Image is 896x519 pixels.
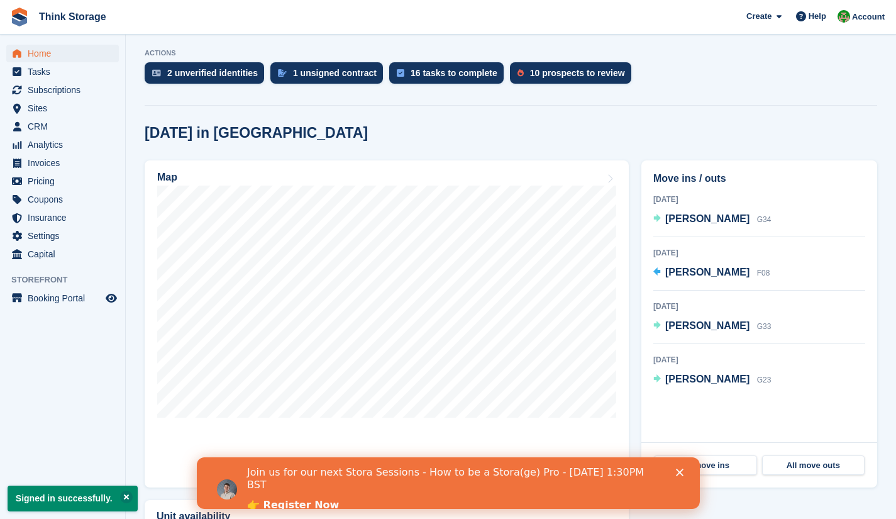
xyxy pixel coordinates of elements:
img: verify_identity-adf6edd0f0f0b5bbfe63781bf79b02c33cf7c696d77639b501bdc392416b5a36.svg [152,69,161,77]
span: Settings [28,227,103,245]
a: menu [6,118,119,135]
span: Subscriptions [28,81,103,99]
img: prospect-51fa495bee0391a8d652442698ab0144808aea92771e9ea1ae160a38d050c398.svg [517,69,524,77]
span: [PERSON_NAME] [665,374,749,384]
div: Close [479,11,492,19]
a: All move ins [654,455,757,476]
span: CRM [28,118,103,135]
a: Preview store [104,291,119,306]
span: Booking Portal [28,289,103,307]
span: Sites [28,99,103,117]
a: menu [6,99,119,117]
a: menu [6,191,119,208]
a: menu [6,209,119,226]
a: 16 tasks to complete [389,62,510,90]
span: Storefront [11,274,125,286]
a: menu [6,227,119,245]
a: menu [6,45,119,62]
h2: Map [157,172,177,183]
span: G23 [757,376,772,384]
span: Coupons [28,191,103,208]
p: ACTIONS [145,49,877,57]
h2: [DATE] in [GEOGRAPHIC_DATA] [145,125,368,142]
a: [PERSON_NAME] G33 [653,318,771,335]
span: G34 [757,215,772,224]
a: menu [6,172,119,190]
span: Capital [28,245,103,263]
h2: Move ins / outs [653,171,865,186]
a: Think Storage [34,6,111,27]
span: [PERSON_NAME] [665,267,749,277]
div: 2 unverified identities [167,68,258,78]
a: menu [6,289,119,307]
span: Tasks [28,63,103,81]
div: [DATE] [653,194,865,205]
a: menu [6,245,119,263]
img: Sarah Mackie [838,10,850,23]
span: F08 [757,269,770,277]
span: Account [852,11,885,23]
div: [DATE] [653,354,865,366]
a: 👉 Register Now [50,42,142,55]
span: Create [746,10,772,23]
a: [PERSON_NAME] G23 [653,372,771,388]
span: G33 [757,322,772,331]
span: Home [28,45,103,62]
span: Pricing [28,172,103,190]
a: 10 prospects to review [510,62,638,90]
a: menu [6,63,119,81]
a: All move outs [762,455,865,476]
iframe: Intercom live chat banner [197,457,700,509]
span: [PERSON_NAME] [665,320,749,331]
div: 16 tasks to complete [411,68,497,78]
div: [DATE] [653,301,865,312]
a: 2 unverified identities [145,62,270,90]
div: 10 prospects to review [530,68,625,78]
img: contract_signature_icon-13c848040528278c33f63329250d36e43548de30e8caae1d1a13099fd9432cc5.svg [278,69,287,77]
a: [PERSON_NAME] G34 [653,211,771,228]
span: Help [809,10,826,23]
a: menu [6,136,119,153]
img: task-75834270c22a3079a89374b754ae025e5fb1db73e45f91037f5363f120a921f8.svg [397,69,404,77]
span: Insurance [28,209,103,226]
span: [PERSON_NAME] [665,213,749,224]
a: Map [145,160,629,488]
a: [PERSON_NAME] F08 [653,265,770,281]
a: menu [6,81,119,99]
div: [DATE] [653,247,865,259]
span: Invoices [28,154,103,172]
img: stora-icon-8386f47178a22dfd0bd8f6a31ec36ba5ce8667c1dd55bd0f319d3a0aa187defe.svg [10,8,29,26]
a: menu [6,154,119,172]
div: 1 unsigned contract [293,68,377,78]
p: Signed in successfully. [8,486,138,511]
a: 1 unsigned contract [270,62,389,90]
span: Analytics [28,136,103,153]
